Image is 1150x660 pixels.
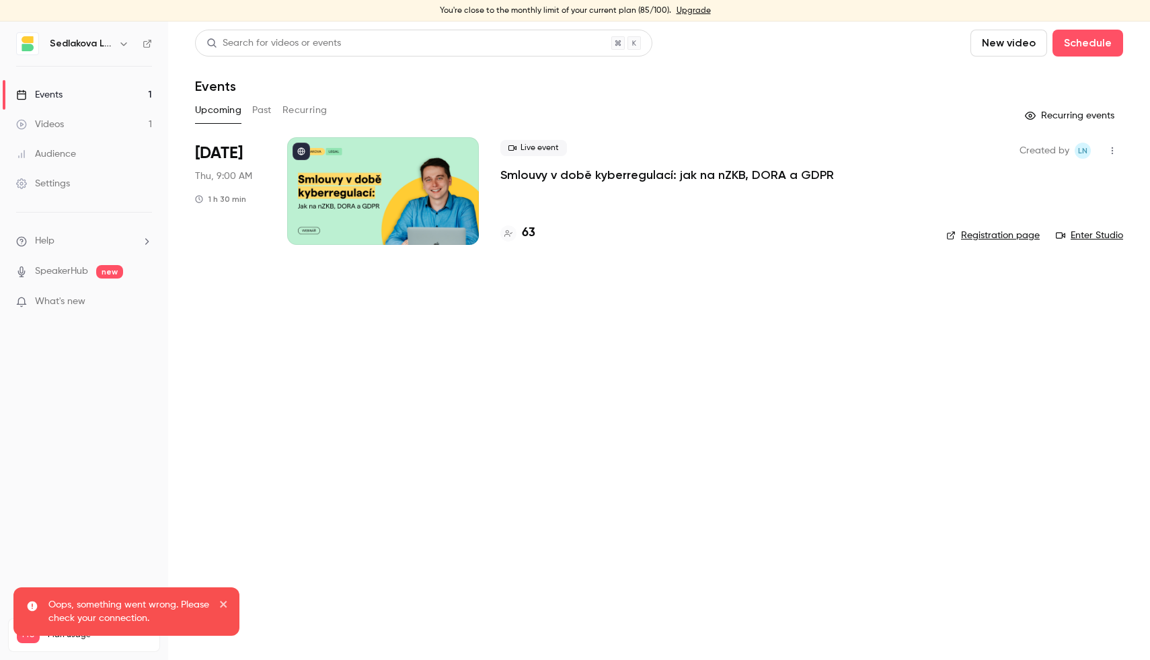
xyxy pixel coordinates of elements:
button: New video [970,30,1047,57]
div: Events [16,88,63,102]
button: Schedule [1052,30,1123,57]
div: Audience [16,147,76,161]
h6: Sedlakova Legal [50,37,113,50]
div: Aug 21 Thu, 9:00 AM (Europe/Prague) [195,137,266,245]
button: close [219,598,229,614]
div: Search for videos or events [206,36,341,50]
span: new [96,265,123,279]
span: Created by [1020,143,1069,159]
span: [DATE] [195,143,243,164]
li: help-dropdown-opener [16,234,152,248]
h1: Events [195,78,236,94]
h4: 63 [522,224,535,242]
a: Registration page [946,229,1040,242]
div: Videos [16,118,64,131]
button: Upcoming [195,100,241,121]
p: Oops, something went wrong. Please check your connection. [48,598,210,625]
a: 63 [500,224,535,242]
a: SpeakerHub [35,264,88,279]
div: 1 h 30 min [195,194,246,205]
a: Smlouvy v době kyberregulací: jak na nZKB, DORA a GDPR [500,167,834,183]
span: What's new [35,295,85,309]
span: Help [35,234,54,248]
button: Recurring events [1019,105,1123,126]
button: Recurring [282,100,328,121]
div: Settings [16,177,70,190]
span: LN [1078,143,1087,159]
button: Past [252,100,272,121]
img: Sedlakova Legal [17,33,38,54]
span: Live event [500,140,567,156]
span: Lucie Nováčková [1075,143,1091,159]
iframe: Noticeable Trigger [136,296,152,308]
a: Upgrade [677,5,711,16]
span: Thu, 9:00 AM [195,170,252,183]
a: Enter Studio [1056,229,1123,242]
